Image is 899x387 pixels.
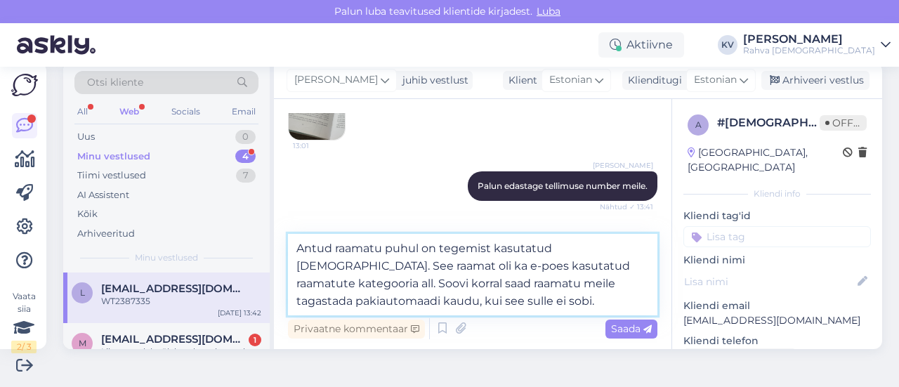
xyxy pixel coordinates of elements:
[695,119,702,130] span: a
[77,188,129,202] div: AI Assistent
[598,32,684,58] div: Aktiivne
[718,35,737,55] div: KV
[288,320,425,339] div: Privaatne kommentaar
[77,207,98,221] div: Kõik
[743,45,875,56] div: Rahva [DEMOGRAPHIC_DATA]
[820,115,867,131] span: Offline
[87,75,143,90] span: Otsi kliente
[229,103,258,121] div: Email
[249,334,261,346] div: 1
[80,287,85,298] span: l
[74,103,91,121] div: All
[593,160,653,171] span: [PERSON_NAME]
[79,338,86,348] span: m
[694,72,737,88] span: Estonian
[683,334,871,348] p: Kliendi telefon
[11,290,37,353] div: Vaata siia
[218,308,261,318] div: [DATE] 13:42
[683,253,871,268] p: Kliendi nimi
[743,34,875,45] div: [PERSON_NAME]
[294,72,378,88] span: [PERSON_NAME]
[293,140,346,151] span: 13:01
[101,295,261,308] div: WT2387335
[77,150,150,164] div: Minu vestlused
[683,226,871,247] input: Lisa tag
[478,181,648,191] span: Palun edastage tellimuse number meile.
[101,346,261,371] div: Lihtsam oleks ülekandega, kuna elan ja töötan linnast väljas. [PERSON_NAME] [FINANCIAL_ID]. Kas s...
[684,274,855,289] input: Lisa nimi
[117,103,142,121] div: Web
[503,73,537,88] div: Klient
[683,299,871,313] p: Kliendi email
[77,227,135,241] div: Arhiveeritud
[611,322,652,335] span: Saada
[236,169,256,183] div: 7
[235,130,256,144] div: 0
[77,130,95,144] div: Uus
[549,72,592,88] span: Estonian
[622,73,682,88] div: Klienditugi
[683,209,871,223] p: Kliendi tag'id
[169,103,203,121] div: Socials
[135,251,198,264] span: Minu vestlused
[688,145,843,175] div: [GEOGRAPHIC_DATA], [GEOGRAPHIC_DATA]
[397,73,468,88] div: juhib vestlust
[235,150,256,164] div: 4
[743,34,891,56] a: [PERSON_NAME]Rahva [DEMOGRAPHIC_DATA]
[683,313,871,328] p: [EMAIL_ADDRESS][DOMAIN_NAME]
[683,348,796,367] div: Küsi telefoninumbrit
[600,202,653,212] span: Nähtud ✓ 13:41
[101,333,247,346] span: marjaliisa26@gmail.com
[101,282,247,295] span: lauraeliisekaljusaar@gmail.com
[11,74,38,96] img: Askly Logo
[532,5,565,18] span: Luba
[761,71,870,90] div: Arhiveeri vestlus
[77,169,146,183] div: Tiimi vestlused
[683,188,871,200] div: Kliendi info
[11,341,37,353] div: 2 / 3
[717,114,820,131] div: # [DEMOGRAPHIC_DATA]
[288,234,657,315] textarea: Antud raamatu puhul on tegemist kasutatud [DEMOGRAPHIC_DATA]. See raamat oli ka e-poes kasutatud ...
